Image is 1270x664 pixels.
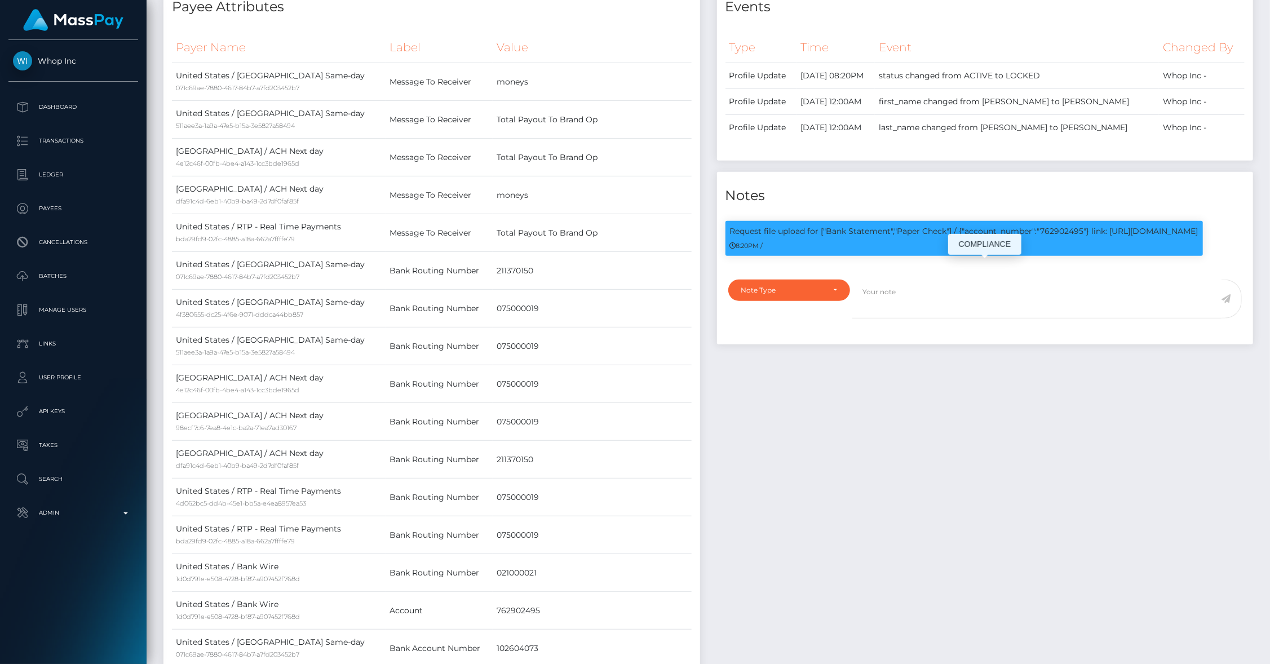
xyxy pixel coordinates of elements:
[172,139,386,176] td: [GEOGRAPHIC_DATA] / ACH Next day
[386,290,493,327] td: Bank Routing Number
[13,335,134,352] p: Links
[1159,63,1245,89] td: Whop Inc -
[172,327,386,365] td: United States / [GEOGRAPHIC_DATA] Same-day
[796,32,875,63] th: Time
[493,441,691,479] td: 211370150
[8,465,138,493] a: Search
[8,93,138,121] a: Dashboard
[741,286,824,295] div: Note Type
[1159,115,1245,141] td: Whop Inc -
[728,280,850,301] button: Note Type
[176,160,299,167] small: 4e12c46f-00fb-4be4-a143-1cc3bde1965d
[176,650,299,658] small: 071c69ae-7880-4617-84b7-a7fd203452b7
[493,554,691,592] td: 021000021
[176,613,300,621] small: 1d0d791e-e508-4728-bf87-a907452f768d
[13,132,134,149] p: Transactions
[172,63,386,101] td: United States / [GEOGRAPHIC_DATA] Same-day
[172,252,386,290] td: United States / [GEOGRAPHIC_DATA] Same-day
[386,214,493,252] td: Message To Receiver
[172,101,386,139] td: United States / [GEOGRAPHIC_DATA] Same-day
[176,273,299,281] small: 071c69ae-7880-4617-84b7-a7fd203452b7
[13,437,134,454] p: Taxes
[725,32,797,63] th: Type
[172,516,386,554] td: United States / RTP - Real Time Payments
[172,32,386,63] th: Payer Name
[176,348,295,356] small: 511aee3a-1a9a-47e5-b15a-3e5827a58494
[8,161,138,189] a: Ledger
[13,369,134,386] p: User Profile
[386,32,493,63] th: Label
[176,462,299,470] small: dfa91c4d-6eb1-40b9-ba49-2d7df0faf85f
[796,115,875,141] td: [DATE] 12:00AM
[8,127,138,155] a: Transactions
[13,166,134,183] p: Ledger
[386,441,493,479] td: Bank Routing Number
[176,537,295,545] small: bda29fd9-02fc-4885-a18a-662a7ffffe79
[386,479,493,516] td: Bank Routing Number
[725,115,797,141] td: Profile Update
[493,32,691,63] th: Value
[386,516,493,554] td: Bank Routing Number
[176,424,297,432] small: 98ecf7c6-7ea8-4e1c-ba2a-71ea7ad30167
[8,262,138,290] a: Batches
[172,441,386,479] td: [GEOGRAPHIC_DATA] / ACH Next day
[176,575,300,583] small: 1d0d791e-e508-4728-bf87-a907452f768d
[176,122,295,130] small: 511aee3a-1a9a-47e5-b15a-3e5827a58494
[386,365,493,403] td: Bank Routing Number
[875,115,1159,141] td: last_name changed from [PERSON_NAME] to [PERSON_NAME]
[730,225,1198,237] p: Request file upload for ["Bank Statement","Paper Check"] / {"account_number":"762902495"} link: [...
[493,403,691,441] td: 075000019
[386,252,493,290] td: Bank Routing Number
[493,516,691,554] td: 075000019
[8,56,138,66] span: Whop Inc
[386,554,493,592] td: Bank Routing Number
[386,403,493,441] td: Bank Routing Number
[13,403,134,420] p: API Keys
[493,479,691,516] td: 075000019
[8,364,138,392] a: User Profile
[386,592,493,630] td: Account
[875,32,1159,63] th: Event
[493,290,691,327] td: 075000019
[13,51,32,70] img: Whop Inc
[386,101,493,139] td: Message To Receiver
[493,139,691,176] td: Total Payout To Brand Op
[176,386,299,394] small: 4e12c46f-00fb-4be4-a143-1cc3bde1965d
[176,499,306,507] small: 4d062bc5-dd4b-45e1-bb5a-e4ea8957ea53
[493,327,691,365] td: 075000019
[8,431,138,459] a: Taxes
[725,186,1245,206] h4: Notes
[172,290,386,327] td: United States / [GEOGRAPHIC_DATA] Same-day
[725,89,797,115] td: Profile Update
[176,311,303,318] small: 4f380655-dc25-4f6e-9071-dddca44bb857
[493,365,691,403] td: 075000019
[13,99,134,116] p: Dashboard
[1159,32,1245,63] th: Changed By
[8,499,138,527] a: Admin
[386,139,493,176] td: Message To Receiver
[493,252,691,290] td: 211370150
[1159,89,1245,115] td: Whop Inc -
[13,268,134,285] p: Batches
[493,592,691,630] td: 762902495
[172,592,386,630] td: United States / Bank Wire
[172,403,386,441] td: [GEOGRAPHIC_DATA] / ACH Next day
[493,214,691,252] td: Total Payout To Brand Op
[13,200,134,217] p: Payees
[172,214,386,252] td: United States / RTP - Real Time Payments
[386,63,493,101] td: Message To Receiver
[13,471,134,488] p: Search
[172,365,386,403] td: [GEOGRAPHIC_DATA] / ACH Next day
[13,234,134,251] p: Cancellations
[796,89,875,115] td: [DATE] 12:00AM
[386,176,493,214] td: Message To Receiver
[493,63,691,101] td: moneys
[23,9,123,31] img: MassPay Logo
[8,330,138,358] a: Links
[796,63,875,89] td: [DATE] 08:20PM
[948,234,1021,255] div: COMPLIANCE
[493,176,691,214] td: moneys
[725,63,797,89] td: Profile Update
[13,504,134,521] p: Admin
[875,89,1159,115] td: first_name changed from [PERSON_NAME] to [PERSON_NAME]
